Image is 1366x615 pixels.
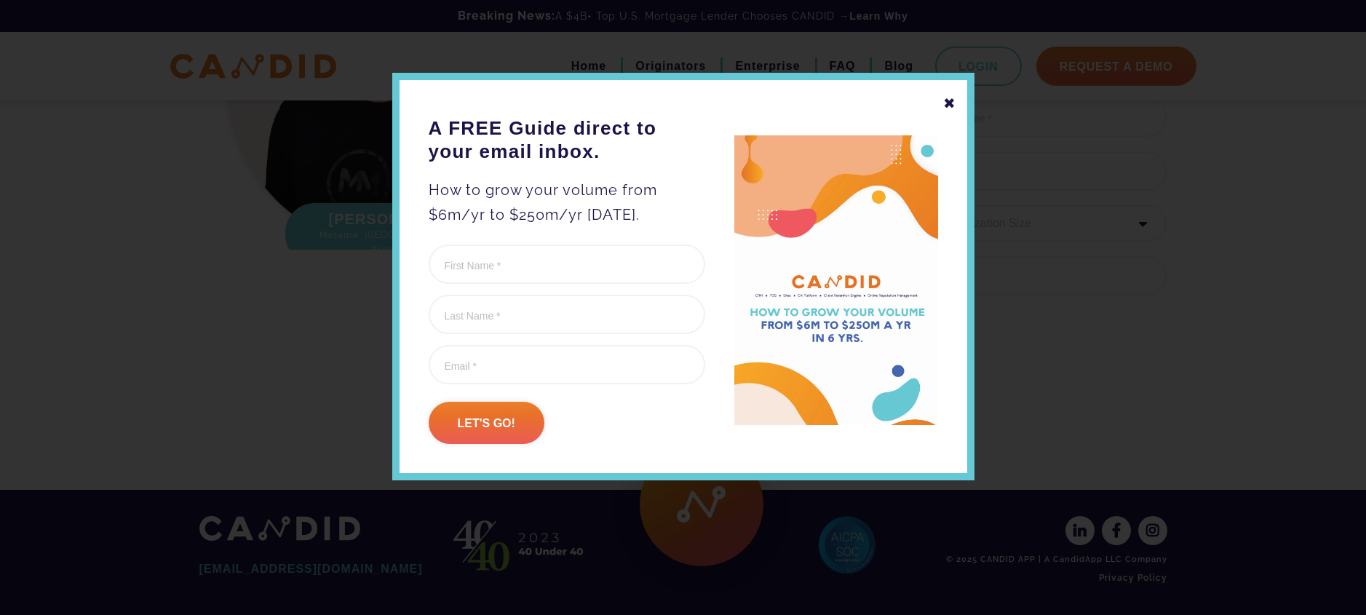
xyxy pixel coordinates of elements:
img: A FREE Guide direct to your email inbox. [734,135,938,426]
input: Last Name * [429,295,705,334]
input: Email * [429,345,705,384]
input: First Name * [429,245,705,284]
input: Let's go! [429,402,544,444]
h3: A FREE Guide direct to your email inbox. [429,116,705,163]
p: How to grow your volume from $6m/yr to $250m/yr [DATE]. [429,178,705,227]
div: ✖ [943,91,956,116]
